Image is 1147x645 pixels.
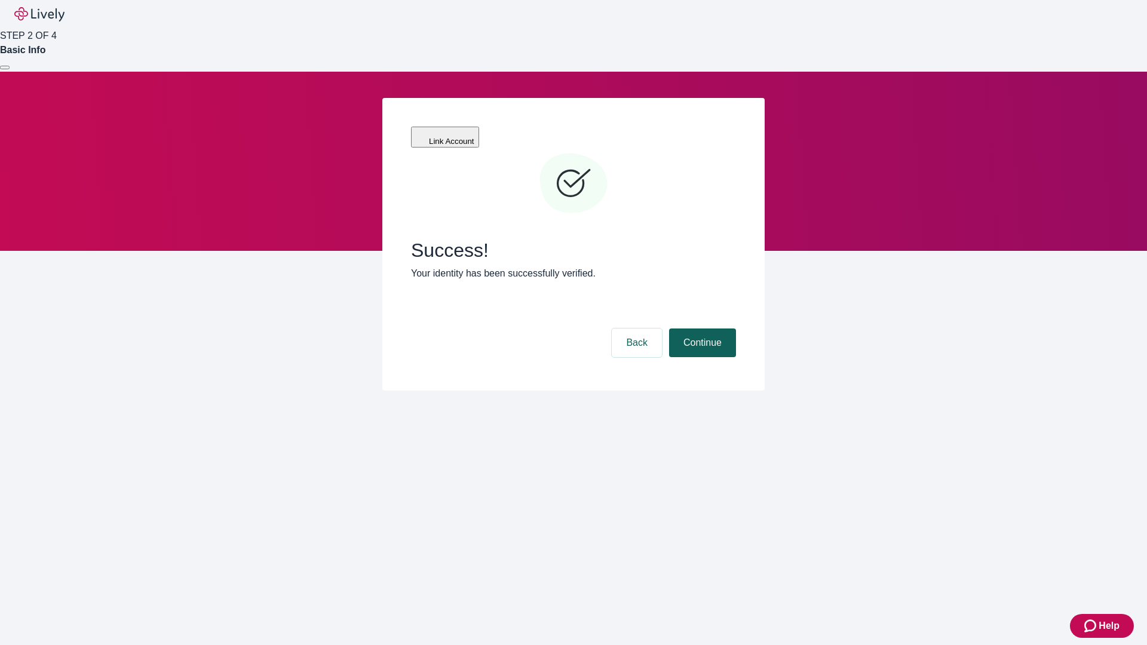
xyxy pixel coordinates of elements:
svg: Checkmark icon [538,148,609,220]
button: Back [612,328,662,357]
img: Lively [14,7,65,21]
button: Zendesk support iconHelp [1070,614,1134,638]
p: Your identity has been successfully verified. [411,266,736,281]
span: Success! [411,239,736,262]
button: Link Account [411,127,479,148]
svg: Zendesk support icon [1084,619,1099,633]
span: Help [1099,619,1120,633]
button: Continue [669,328,736,357]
